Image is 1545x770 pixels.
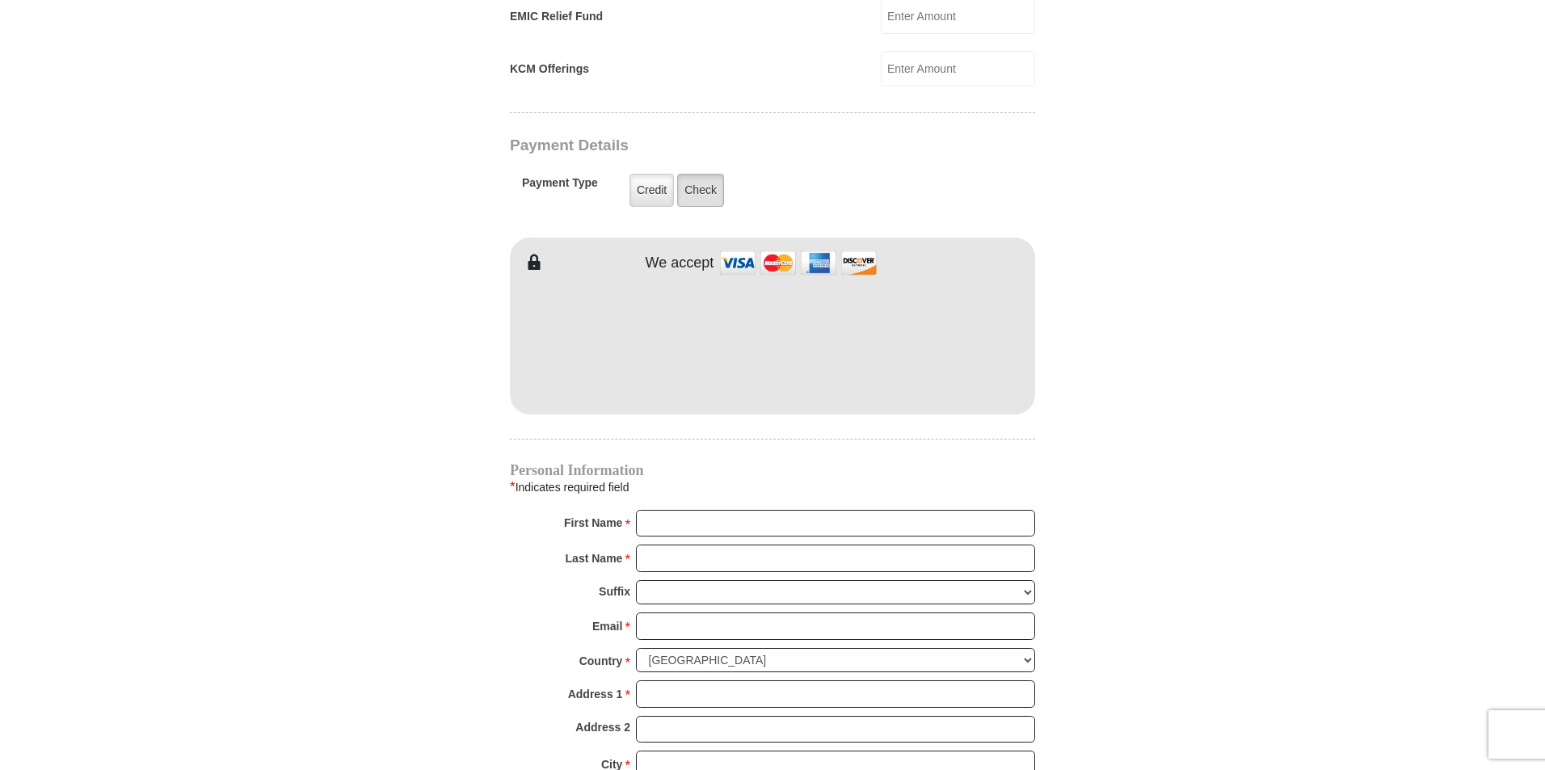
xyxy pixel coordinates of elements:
[718,246,879,280] img: credit cards accepted
[510,8,603,25] label: EMIC Relief Fund
[564,511,622,534] strong: First Name
[566,547,623,570] strong: Last Name
[510,464,1035,477] h4: Personal Information
[575,716,630,738] strong: Address 2
[629,174,674,207] label: Credit
[510,61,589,78] label: KCM Offerings
[510,137,922,155] h3: Payment Details
[510,477,1035,498] div: Indicates required field
[579,650,623,672] strong: Country
[599,580,630,603] strong: Suffix
[568,683,623,705] strong: Address 1
[677,174,724,207] label: Check
[881,51,1035,86] input: Enter Amount
[592,615,622,637] strong: Email
[646,255,714,272] h4: We accept
[522,176,598,198] h5: Payment Type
